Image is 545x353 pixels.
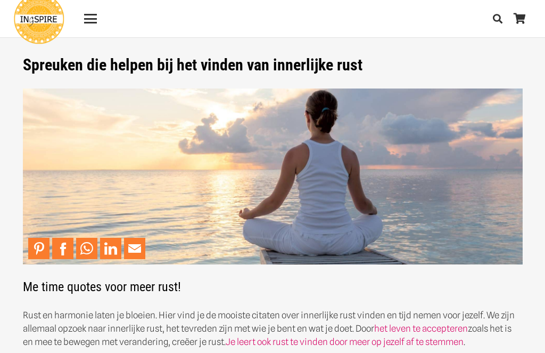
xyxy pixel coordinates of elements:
[124,238,145,259] a: Mail to Email This
[76,238,100,259] li: WhatsApp
[28,238,49,259] a: Pin to Pinterest
[100,238,121,259] a: Share to LinkedIn
[52,238,73,259] a: Share to Facebook
[23,89,523,295] h2: Me time quotes voor meer rust!
[487,5,508,32] a: Zoeken
[23,89,523,264] img: Innerlijke rust spreuken van ingspire voor balans en geluk
[23,309,523,349] p: Rust en harmonie laten je bloeien. Hier vind je de mooiste citaten over innerlijke rust vinden en...
[52,238,76,259] li: Facebook
[76,238,97,259] a: Share to WhatsApp
[374,323,468,334] a: het leven te accepteren
[23,55,523,75] h1: Spreuken die helpen bij het vinden van innerlijke rust
[77,12,104,25] a: Menu
[100,238,124,259] li: LinkedIn
[28,238,52,259] li: Pinterest
[124,238,148,259] li: Email This
[226,336,464,347] a: Je leert ook rust te vinden door meer op jezelf af te stemmen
